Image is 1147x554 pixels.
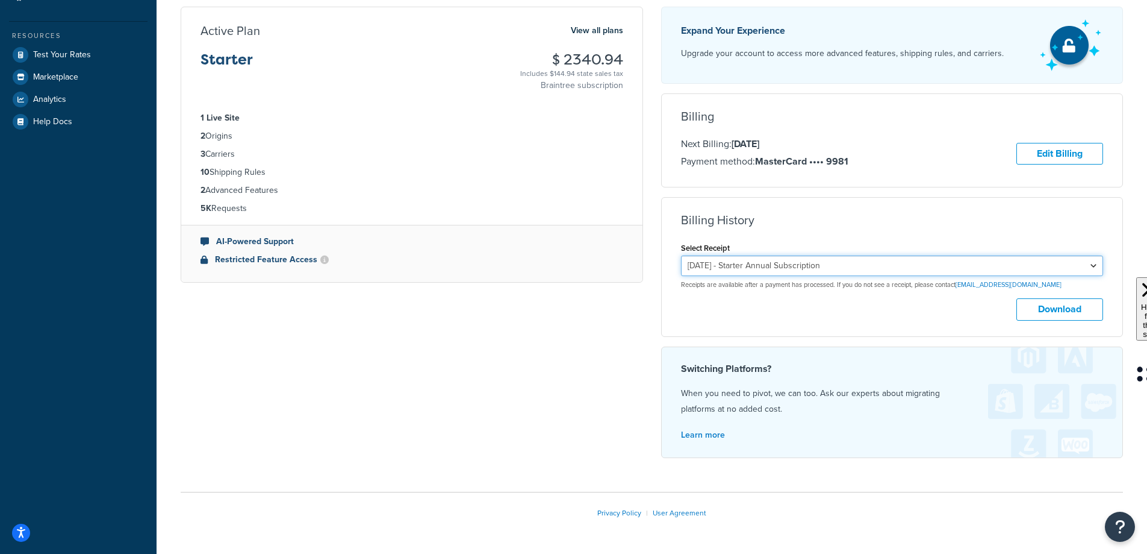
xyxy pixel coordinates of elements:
p: Receipts are available after a payment has processed. If you do not see a receipt, please contact [681,280,1104,289]
p: Payment method: [681,154,848,169]
a: Analytics [9,89,148,110]
span: Analytics [33,95,66,105]
strong: 2 [200,184,205,197]
a: Marketplace [9,66,148,88]
strong: 1 Live Site [200,112,240,124]
li: Shipping Rules [200,166,623,179]
p: When you need to pivot, we can too. Ask our experts about migrating platforms at no added cost. [681,386,1104,417]
a: [EMAIL_ADDRESS][DOMAIN_NAME] [956,280,1062,289]
li: Advanced Features [200,184,623,197]
span: Marketplace [33,72,78,83]
li: Restricted Feature Access [200,253,623,266]
strong: 5K [200,202,211,215]
strong: [DATE] [732,137,759,151]
h3: Billing History [681,213,754,227]
strong: MasterCard •••• 9981 [755,154,848,168]
span: | [646,508,648,518]
h3: Starter [200,52,253,77]
a: User Agreement [653,508,706,518]
div: Includes $144.94 state sales tax [520,68,623,80]
button: Download [1016,298,1103,321]
h4: Switching Platforms? [681,362,1104,376]
h3: Active Plan [200,24,260,37]
a: Learn more [681,429,725,441]
a: Test Your Rates [9,44,148,66]
strong: 2 [200,130,205,142]
li: Origins [200,130,623,143]
h3: Billing [681,110,714,123]
p: Expand Your Experience [681,22,1004,39]
p: Upgrade your account to access more advanced features, shipping rules, and carriers. [681,45,1004,62]
li: AI-Powered Support [200,235,623,248]
span: Test Your Rates [33,50,91,60]
a: Edit Billing [1016,143,1103,165]
div: Resources [9,31,148,41]
a: Expand Your Experience Upgrade your account to access more advanced features, shipping rules, and... [661,7,1124,84]
p: Next Billing: [681,136,848,152]
strong: 3 [200,148,205,160]
a: View all plans [571,23,623,39]
a: Help Docs [9,111,148,133]
h3: $ 2340.94 [520,52,623,68]
li: Requests [200,202,623,215]
p: Braintree subscription [520,80,623,92]
li: Carriers [200,148,623,161]
strong: 10 [200,166,210,178]
span: Help Docs [33,117,72,127]
button: Open Resource Center [1105,512,1135,542]
a: Privacy Policy [597,508,641,518]
label: Select Receipt [681,244,730,253]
